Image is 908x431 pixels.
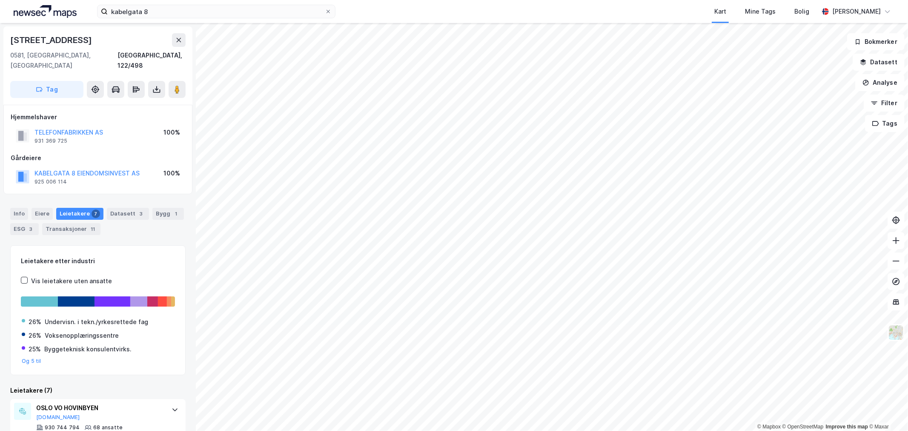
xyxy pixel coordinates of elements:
a: Mapbox [757,424,781,430]
div: 7 [92,210,100,218]
div: 26% [29,317,41,327]
div: Info [10,208,28,220]
a: OpenStreetMap [782,424,824,430]
div: OSLO VO HOVINBYEN [36,403,163,413]
div: Byggeteknisk konsulentvirks. [44,344,132,354]
div: 931 369 725 [34,138,67,144]
div: 925 006 114 [34,178,67,185]
div: Eiere [32,208,53,220]
img: logo.a4113a55bc3d86da70a041830d287a7e.svg [14,5,77,18]
div: Datasett [107,208,149,220]
div: 3 [27,225,35,233]
div: 26% [29,330,41,341]
div: Mine Tags [745,6,776,17]
div: [PERSON_NAME] [832,6,881,17]
button: Tag [10,81,83,98]
button: Tags [865,115,905,132]
div: Hjemmelshaver [11,112,185,122]
div: 930 744 794 [45,424,80,431]
div: 3 [137,210,146,218]
button: Analyse [855,74,905,91]
div: ESG [10,223,39,235]
button: Bokmerker [847,33,905,50]
button: Og 5 til [22,358,41,365]
img: Z [888,325,904,341]
iframe: Chat Widget [865,390,908,431]
div: 68 ansatte [93,424,123,431]
div: 25% [29,344,41,354]
div: Bygg [152,208,184,220]
button: [DOMAIN_NAME] [36,414,80,421]
input: Søk på adresse, matrikkel, gårdeiere, leietakere eller personer [108,5,325,18]
div: Transaksjoner [42,223,100,235]
div: Undervisn. i tekn./yrkesrettede fag [45,317,148,327]
div: [GEOGRAPHIC_DATA], 122/498 [117,50,186,71]
button: Datasett [853,54,905,71]
div: Bolig [794,6,809,17]
a: Improve this map [826,424,868,430]
div: Kart [714,6,726,17]
div: Voksenopplæringssentre [45,330,119,341]
div: 0581, [GEOGRAPHIC_DATA], [GEOGRAPHIC_DATA] [10,50,117,71]
div: 11 [89,225,97,233]
div: Leietakere [56,208,103,220]
div: Gårdeiere [11,153,185,163]
div: 1 [172,210,180,218]
div: 100% [163,168,180,178]
div: 100% [163,127,180,138]
div: Leietakere etter industri [21,256,175,266]
div: Kontrollprogram for chat [865,390,908,431]
div: Leietakere (7) [10,385,186,396]
div: Vis leietakere uten ansatte [31,276,112,286]
button: Filter [864,95,905,112]
div: [STREET_ADDRESS] [10,33,94,47]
